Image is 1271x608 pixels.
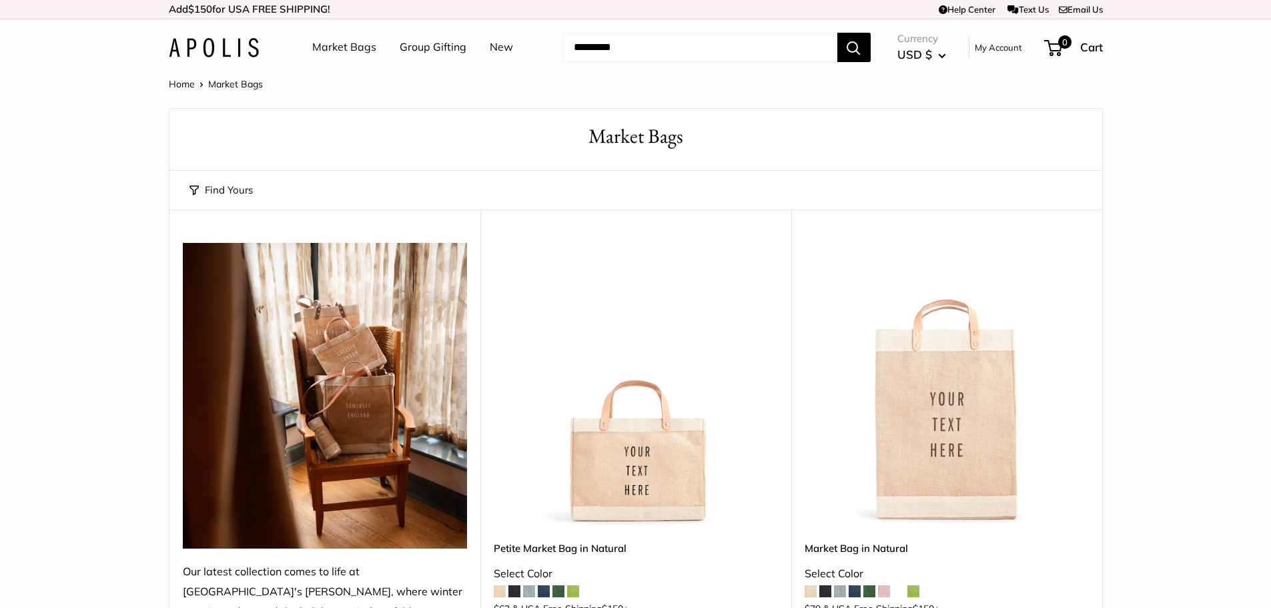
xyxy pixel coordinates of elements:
[169,75,263,93] nav: Breadcrumb
[494,541,778,556] a: Petite Market Bag in Natural
[208,78,263,90] span: Market Bags
[805,564,1089,584] div: Select Color
[975,39,1022,55] a: My Account
[897,44,946,65] button: USD $
[169,78,195,90] a: Home
[189,181,253,200] button: Find Yours
[897,29,946,48] span: Currency
[563,33,837,62] input: Search...
[1059,4,1103,15] a: Email Us
[494,243,778,527] img: Petite Market Bag in Natural
[805,541,1089,556] a: Market Bag in Natural
[1057,35,1071,49] span: 0
[805,243,1089,527] a: Market Bag in NaturalMarket Bag in Natural
[188,3,212,15] span: $150
[897,47,932,61] span: USD $
[1007,4,1048,15] a: Text Us
[1080,40,1103,54] span: Cart
[183,243,467,549] img: Our latest collection comes to life at UK's Estelle Manor, where winter mornings glow and the hol...
[490,37,513,57] a: New
[494,564,778,584] div: Select Color
[169,38,259,57] img: Apolis
[312,37,376,57] a: Market Bags
[1045,37,1103,58] a: 0 Cart
[400,37,466,57] a: Group Gifting
[189,122,1082,151] h1: Market Bags
[939,4,995,15] a: Help Center
[805,243,1089,527] img: Market Bag in Natural
[494,243,778,527] a: Petite Market Bag in NaturalPetite Market Bag in Natural
[837,33,871,62] button: Search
